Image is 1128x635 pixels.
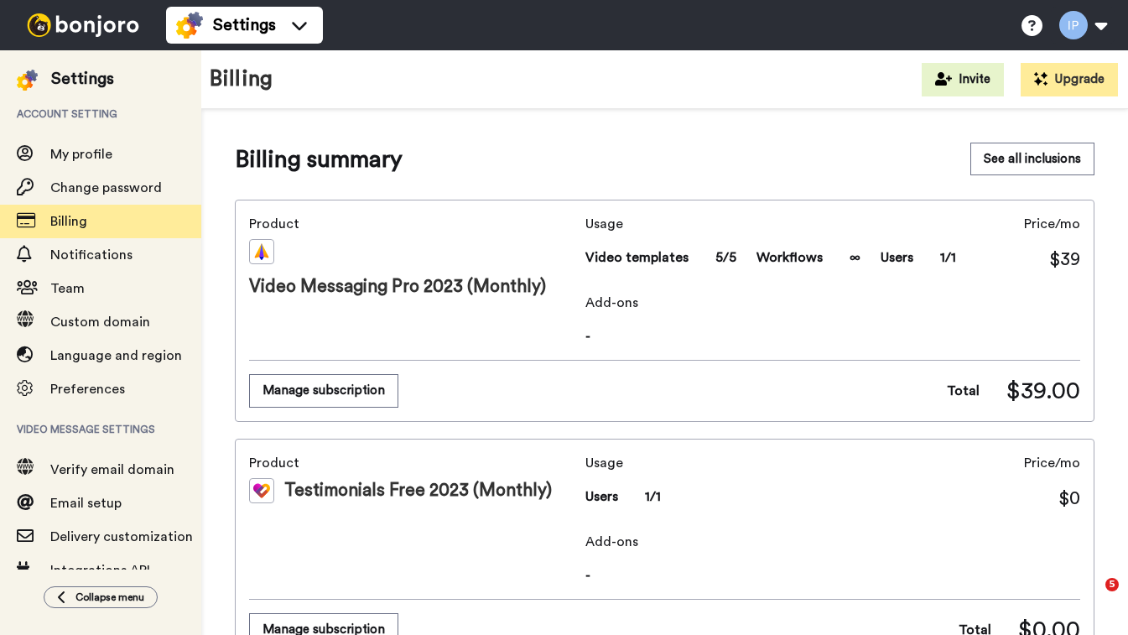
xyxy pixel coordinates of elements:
span: Language and region [50,349,182,362]
span: Delivery customization [50,530,193,544]
div: Settings [51,67,114,91]
span: 5/5 [715,247,736,268]
span: - [585,565,1080,586]
button: Upgrade [1021,63,1118,96]
span: Product [249,214,579,234]
span: Users [585,487,618,507]
span: $0 [1058,487,1080,512]
span: Video templates [585,247,689,268]
span: Preferences [50,383,125,396]
span: Notifications [50,248,133,262]
button: Invite [922,63,1004,96]
span: Product [249,453,579,473]
div: Testimonials Free 2023 (Monthly) [249,478,579,503]
span: Team [50,282,85,295]
span: Settings [213,13,276,37]
span: Collapse menu [75,591,144,604]
span: Usage [585,453,661,473]
iframe: Intercom live chat [1071,578,1111,618]
span: My profile [50,148,112,161]
span: Usage [585,214,956,234]
span: Total [947,381,980,401]
h1: Billing [210,67,273,91]
span: Verify email domain [50,463,174,476]
button: See all inclusions [970,143,1094,175]
span: Custom domain [50,315,150,329]
span: Billing summary [235,143,403,176]
span: $39 [1049,247,1080,273]
span: Integrations API [50,564,150,577]
span: ∞ [850,247,860,268]
img: settings-colored.svg [176,12,203,39]
span: 1/1 [645,487,661,507]
span: Price/mo [1024,453,1080,473]
div: Video Messaging Pro 2023 (Monthly) [249,239,579,299]
span: $39.00 [1006,374,1080,408]
button: Manage subscription [249,374,398,407]
span: Add-ons [585,532,1080,552]
img: tm-color.svg [249,478,274,503]
span: - [585,326,1080,346]
span: 1/1 [940,247,956,268]
span: Users [881,247,913,268]
span: Billing [50,215,87,228]
span: Change password [50,181,162,195]
span: 5 [1105,578,1119,591]
a: See all inclusions [970,143,1094,176]
span: Add-ons [585,293,1080,313]
span: Price/mo [1024,214,1080,234]
button: Collapse menu [44,586,158,608]
img: bj-logo-header-white.svg [20,13,146,37]
span: Workflows [756,247,823,268]
img: vm-color.svg [249,239,274,264]
span: Email setup [50,497,122,510]
img: settings-colored.svg [17,70,38,91]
